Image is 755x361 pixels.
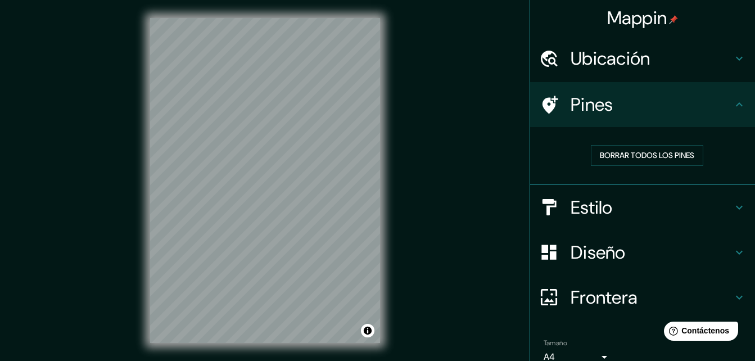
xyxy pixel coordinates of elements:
button: Alternar atribución [361,324,374,337]
div: Frontera [530,275,755,320]
h4: Estilo [571,196,733,219]
label: Tamaño [544,338,567,348]
font: Mappin [607,6,667,30]
iframe: Help widget launcher [655,317,743,349]
font: Borrar todos los pines [600,148,694,163]
img: pin-icon.png [669,15,678,24]
div: Pines [530,82,755,127]
div: Ubicación [530,36,755,81]
div: Diseño [530,230,755,275]
h4: Ubicación [571,47,733,70]
div: Estilo [530,185,755,230]
button: Borrar todos los pines [591,145,703,166]
canvas: Mapa [150,18,380,343]
h4: Diseño [571,241,733,264]
h4: Pines [571,93,733,116]
h4: Frontera [571,286,733,309]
